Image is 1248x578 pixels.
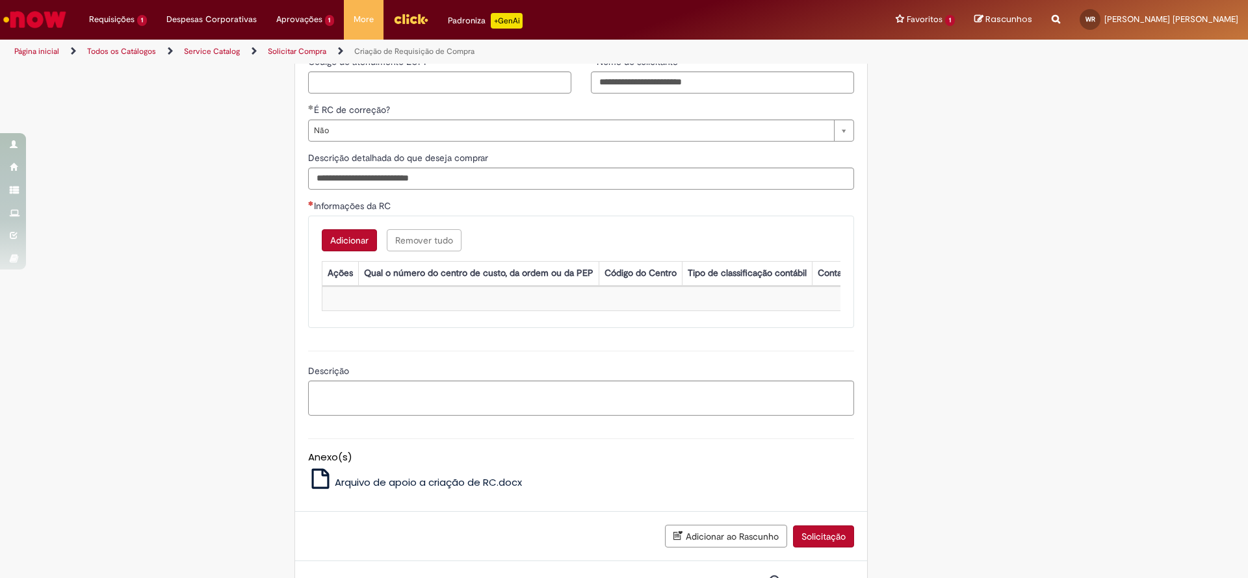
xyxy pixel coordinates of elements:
span: Nome do solicitante [597,56,681,68]
th: Tipo de classificação contábil [682,261,812,285]
h5: Anexo(s) [308,452,854,463]
span: Obrigatório Preenchido [308,105,314,110]
span: Necessários [308,201,314,206]
span: Aprovações [276,13,322,26]
span: Não [314,120,827,141]
span: Favoritos [907,13,942,26]
textarea: Descrição [308,381,854,416]
ul: Trilhas de página [10,40,822,64]
a: Solicitar Compra [268,46,326,57]
span: Despesas Corporativas [166,13,257,26]
span: More [354,13,374,26]
a: Rascunhos [974,14,1032,26]
span: Informações da RC [314,200,393,212]
img: ServiceNow [1,6,68,32]
th: Código do Centro [599,261,682,285]
button: Adicionar ao Rascunho [665,525,787,547]
th: Conta do razão [812,261,883,285]
span: 1 [325,15,335,26]
a: Todos os Catálogos [87,46,156,57]
button: Solicitação [793,525,854,547]
span: Código do atendimento LUPI [308,56,428,68]
span: 1 [137,15,147,26]
a: Service Catalog [184,46,240,57]
a: Arquivo de apoio a criação de RC.docx [308,475,523,489]
span: [PERSON_NAME] [PERSON_NAME] [1104,14,1238,25]
th: Ações [322,261,358,285]
div: Padroniza [448,13,523,29]
span: Descrição [308,365,352,377]
input: Código do atendimento LUPI [308,71,571,94]
span: WR [1085,15,1095,23]
span: 1 [945,15,955,26]
img: click_logo_yellow_360x200.png [393,9,428,29]
span: Arquivo de apoio a criação de RC.docx [335,475,522,489]
span: Descrição detalhada do que deseja comprar [308,152,491,164]
a: Página inicial [14,46,59,57]
span: Rascunhos [985,13,1032,25]
th: Qual o número do centro de custo, da ordem ou da PEP [358,261,599,285]
p: +GenAi [491,13,523,29]
button: Add a row for Informações da RC [322,229,377,251]
input: Descrição detalhada do que deseja comprar [308,168,854,190]
span: É RC de correção? [314,104,393,116]
a: Criação de Requisição de Compra [354,46,474,57]
span: Requisições [89,13,135,26]
input: Nome do solicitante [591,71,854,94]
